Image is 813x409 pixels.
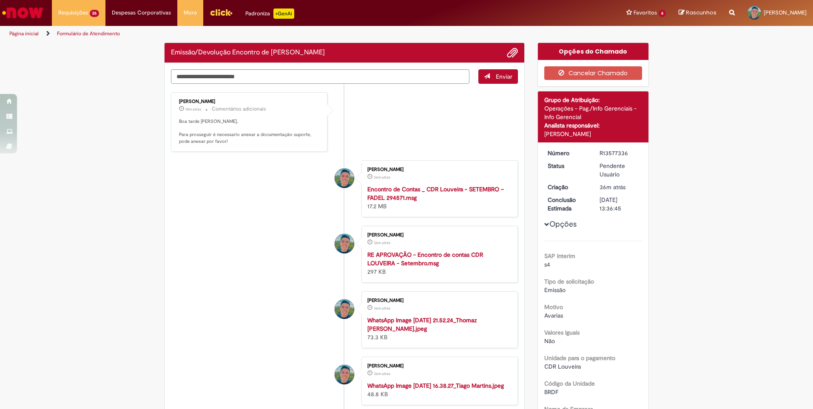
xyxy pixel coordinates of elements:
[273,9,294,19] p: +GenAi
[367,298,509,303] div: [PERSON_NAME]
[9,30,39,37] a: Página inicial
[367,185,509,210] div: 17.2 MB
[600,196,639,213] div: [DATE] 13:36:45
[184,9,197,17] span: More
[335,299,354,319] div: Sostenys Campos Souza
[367,316,509,341] div: 73.3 KB
[544,261,550,268] span: s4
[544,104,642,121] div: Operações - Pag./Info Gerenciais - Info Gerencial
[634,9,657,17] span: Favoritos
[544,121,642,130] div: Analista responsável:
[367,251,483,267] a: RE APROVAÇÃO - Encontro de contas CDR LOUVEIRA - Setembro.msg
[507,47,518,58] button: Adicionar anexos
[374,240,390,245] span: 36m atrás
[367,250,509,276] div: 297 KB
[171,49,325,57] h2: Emissão/Devolução Encontro de Contas Fornecedor Histórico de tíquete
[90,10,99,17] span: 26
[335,234,354,253] div: Sostenys Campos Souza
[600,183,625,191] time: 29/09/2025 14:36:41
[600,183,639,191] div: 29/09/2025 14:36:41
[544,354,615,362] b: Unidade para o pagamento
[185,107,201,112] span: 10m atrás
[496,73,512,80] span: Enviar
[179,118,321,145] p: Boa tarde [PERSON_NAME], Para prosseguir é necessario anexar a documentação suporte, pode anexar ...
[686,9,716,17] span: Rascunhos
[600,183,625,191] span: 36m atrás
[679,9,716,17] a: Rascunhos
[544,303,563,311] b: Motivo
[764,9,807,16] span: [PERSON_NAME]
[541,162,594,170] dt: Status
[6,26,536,42] ul: Trilhas de página
[374,306,390,311] span: 36m atrás
[367,233,509,238] div: [PERSON_NAME]
[335,168,354,188] div: Sostenys Campos Souza
[544,312,563,319] span: Avarias
[1,4,45,21] img: ServiceNow
[57,30,120,37] a: Formulário de Atendimento
[600,162,639,179] div: Pendente Usuário
[58,9,88,17] span: Requisições
[544,278,594,285] b: Tipo de solicitação
[538,43,649,60] div: Opções do Chamado
[212,105,266,113] small: Comentários adicionais
[367,381,509,398] div: 48.8 KB
[112,9,171,17] span: Despesas Corporativas
[374,371,390,376] span: 36m atrás
[544,363,581,370] span: CDR Louveira
[210,6,233,19] img: click_logo_yellow_360x200.png
[600,149,639,157] div: R13577336
[544,66,642,80] button: Cancelar Chamado
[335,365,354,384] div: Sostenys Campos Souza
[544,329,580,336] b: Valores Iguais
[367,382,504,389] a: WhatsApp Image [DATE] 16.38.27_Tiago Martins.jpeg
[478,69,518,84] button: Enviar
[374,175,390,180] span: 36m atrás
[541,183,594,191] dt: Criação
[541,196,594,213] dt: Conclusão Estimada
[544,380,595,387] b: Código da Unidade
[179,99,321,104] div: [PERSON_NAME]
[544,337,555,345] span: Não
[544,96,642,104] div: Grupo de Atribuição:
[367,316,477,332] a: WhatsApp Image [DATE] 21.52.24_Thomaz [PERSON_NAME].jpeg
[374,306,390,311] time: 29/09/2025 14:36:05
[245,9,294,19] div: Padroniza
[185,107,201,112] time: 29/09/2025 15:02:17
[544,388,558,396] span: BRDF
[374,240,390,245] time: 29/09/2025 14:36:07
[659,10,666,17] span: 6
[544,130,642,138] div: [PERSON_NAME]
[374,371,390,376] time: 29/09/2025 14:36:04
[367,185,504,202] a: Encontro de Contas _ CDR Louveira - SETEMBRO – FADEL 294571.msg
[367,167,509,172] div: [PERSON_NAME]
[544,252,575,260] b: SAP Interim
[541,149,594,157] dt: Número
[171,69,469,84] textarea: Digite sua mensagem aqui...
[544,286,566,294] span: Emissão
[374,175,390,180] time: 29/09/2025 14:36:32
[367,364,509,369] div: [PERSON_NAME]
